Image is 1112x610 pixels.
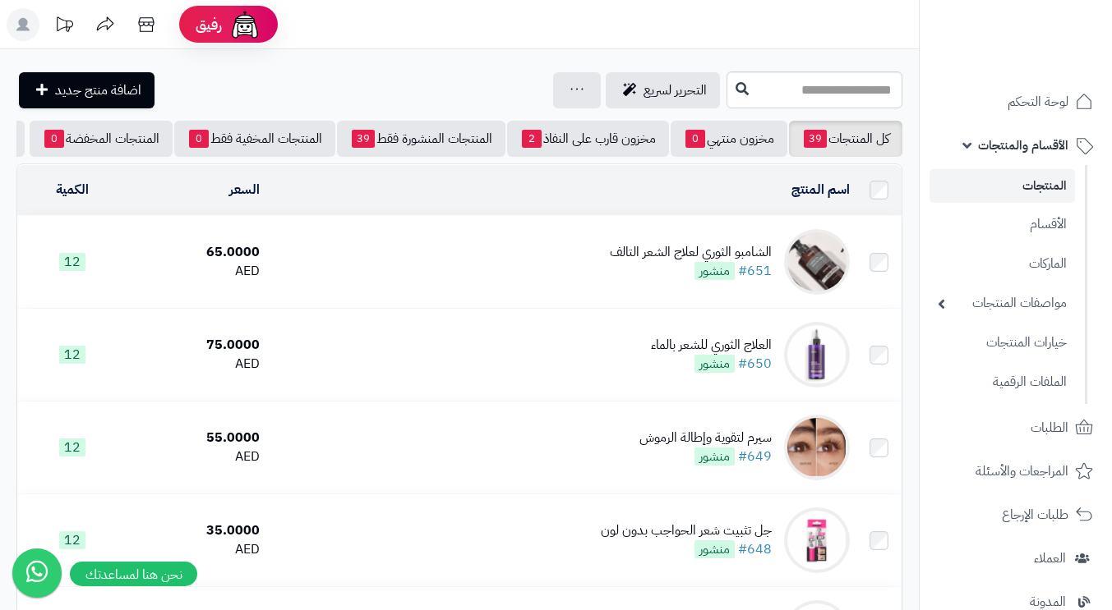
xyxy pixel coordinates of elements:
[229,180,260,200] a: السعر
[784,415,850,480] img: سيرم لتقوية وإطالة الرموش
[1031,416,1068,439] span: الطلبات
[671,121,787,157] a: مخزون منتهي0
[738,354,772,374] a: #650
[196,15,222,34] span: رفيق
[976,460,1068,483] span: المراجعات والأسئلة
[55,80,141,100] span: اضافة منتج جديد
[694,540,735,558] span: منشور
[930,286,1075,321] a: مواصفات المنتجات
[135,429,260,447] div: 55.0000
[507,121,669,157] a: مخزون قارب على النفاذ2
[694,355,735,373] span: منشور
[135,262,260,281] div: AED
[791,180,850,200] a: اسم المنتج
[930,246,1075,282] a: الماركات
[930,452,1102,491] a: المراجعات والأسئلة
[19,72,155,108] a: اضافة منتج جديد
[685,130,705,148] span: 0
[352,130,375,148] span: 39
[930,408,1102,447] a: الطلبات
[135,521,260,540] div: 35.0000
[930,207,1075,242] a: الأقسام
[930,82,1102,122] a: لوحة التحكم
[644,80,707,100] span: التحرير لسريع
[30,121,173,157] a: المنتجات المخفضة0
[610,243,772,262] div: الشامبو الثوري لعلاج الشعر التالف
[1034,547,1066,570] span: العملاء
[59,531,85,549] span: 12
[694,262,735,280] span: منشور
[56,180,89,200] a: الكمية
[59,438,85,456] span: 12
[930,539,1102,578] a: العملاء
[738,539,772,559] a: #648
[738,261,772,281] a: #651
[784,229,850,295] img: الشامبو الثوري لعلاج الشعر التالف
[135,355,260,374] div: AED
[1002,503,1068,526] span: طلبات الإرجاع
[59,346,85,364] span: 12
[135,447,260,466] div: AED
[601,521,772,540] div: جل تثبيت شعر الحواجب بدون لون
[651,336,772,355] div: العلاج الثوري للشعر بالماء
[44,8,85,45] a: تحديثات المنصة
[930,169,1075,203] a: المنتجات
[978,134,1068,157] span: الأقسام والمنتجات
[784,507,850,573] img: جل تثبيت شعر الحواجب بدون لون
[135,540,260,559] div: AED
[44,130,64,148] span: 0
[930,495,1102,534] a: طلبات الإرجاع
[1000,44,1096,78] img: logo-2.png
[804,130,827,148] span: 39
[784,322,850,388] img: العلاج الثوري للشعر بالماء
[738,447,772,466] a: #649
[1008,90,1068,113] span: لوحة التحكم
[639,429,772,447] div: سيرم لتقوية وإطالة الرموش
[930,325,1075,360] a: خيارات المنتجات
[930,365,1075,400] a: الملفات الرقمية
[189,130,209,148] span: 0
[228,8,261,41] img: ai-face.png
[135,336,260,355] div: 75.0000
[789,121,902,157] a: كل المنتجات39
[59,253,85,271] span: 12
[606,72,720,108] a: التحرير لسريع
[694,447,735,466] span: منشور
[337,121,505,157] a: المنتجات المنشورة فقط39
[174,121,335,157] a: المنتجات المخفية فقط0
[522,130,542,148] span: 2
[135,243,260,262] div: 65.0000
